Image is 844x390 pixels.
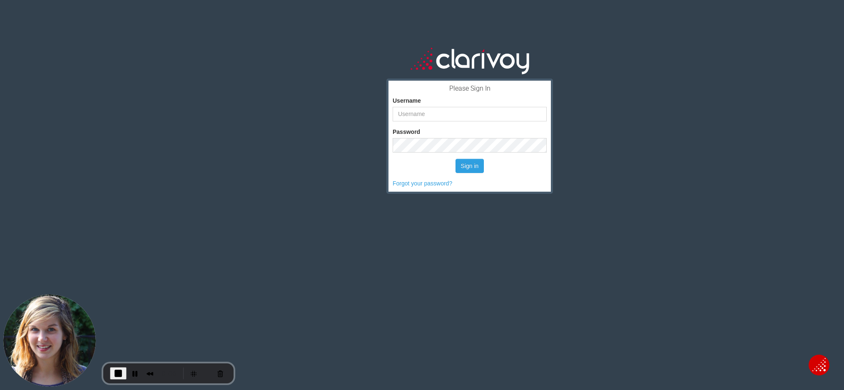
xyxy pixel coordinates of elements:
[393,85,547,92] h3: Please Sign In
[393,107,547,121] input: Username
[411,46,529,75] img: clarivoy_whitetext_transbg.svg
[393,180,452,187] a: Forgot your password?
[456,159,484,173] button: Sign in
[393,128,420,136] label: Password
[393,96,421,105] label: Username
